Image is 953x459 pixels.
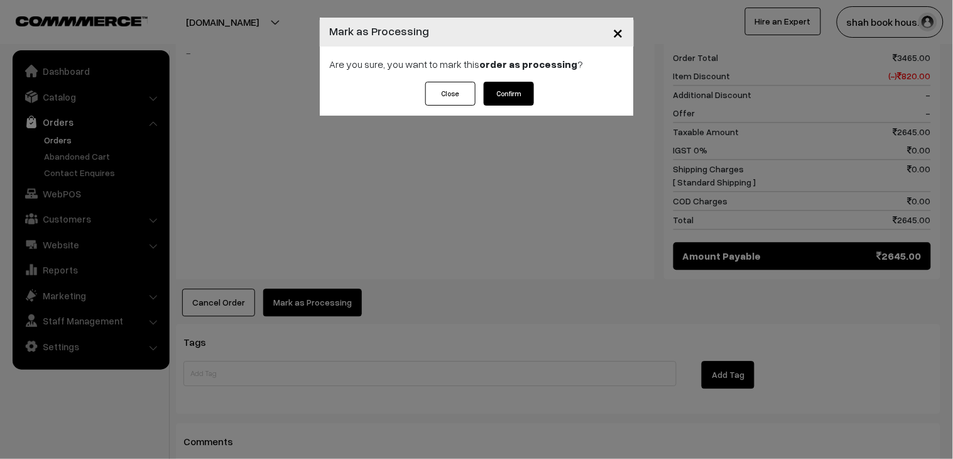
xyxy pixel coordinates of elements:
button: Close [425,82,476,106]
span: × [613,20,624,43]
button: Close [603,13,634,52]
button: Confirm [484,82,534,106]
strong: order as processing [480,58,578,70]
h4: Mark as Processing [330,23,430,40]
div: Are you sure, you want to mark this ? [320,47,634,82]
